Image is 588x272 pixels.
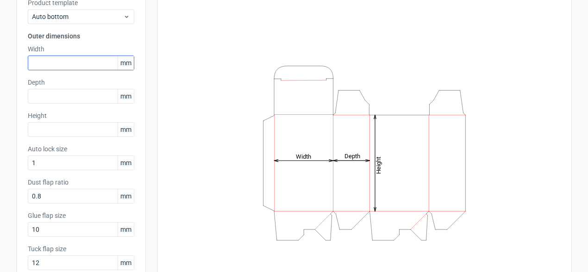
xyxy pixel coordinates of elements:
label: Depth [28,78,134,87]
span: mm [118,156,134,170]
tspan: Depth [344,153,360,160]
span: mm [118,123,134,136]
span: mm [118,56,134,70]
span: mm [118,256,134,270]
label: Height [28,111,134,120]
span: mm [118,89,134,103]
label: Width [28,44,134,54]
h3: Outer dimensions [28,31,134,41]
tspan: Height [375,156,382,173]
tspan: Width [296,153,311,160]
span: Auto bottom [32,12,123,21]
label: Glue flap size [28,211,134,220]
label: Tuck flap size [28,244,134,253]
span: mm [118,189,134,203]
label: Auto lock size [28,144,134,154]
label: Dust flap ratio [28,178,134,187]
span: mm [118,223,134,236]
